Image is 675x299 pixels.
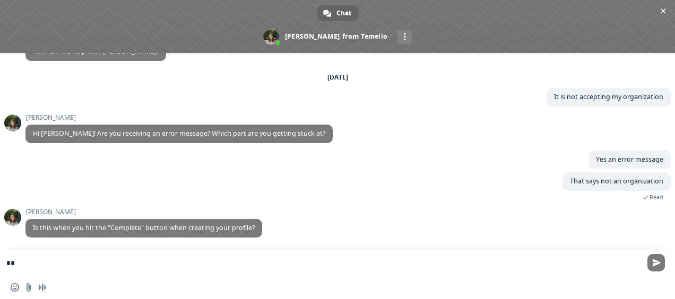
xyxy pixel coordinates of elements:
span: Yes an error message [596,155,663,164]
span: Audio message [38,283,47,292]
span: [PERSON_NAME] [25,208,262,216]
span: It is not accepting my organization [554,92,663,101]
span: Is this when you hit the "Complete" button when creating your profile? [33,223,255,232]
a: Chat [317,5,359,21]
span: That says not an organization [570,177,663,186]
div: [DATE] [327,74,348,81]
textarea: Compose your message... [6,249,643,276]
span: Send a file [24,283,33,292]
span: Hi [PERSON_NAME]! Are you receiving an error message? Which part are you getting stuck at? [33,129,325,138]
span: Send [647,254,665,271]
span: Read [650,194,663,201]
span: Insert an emoji [11,283,19,292]
span: Chat [336,5,351,21]
span: Close chat [657,5,669,16]
span: [PERSON_NAME] [25,114,333,121]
